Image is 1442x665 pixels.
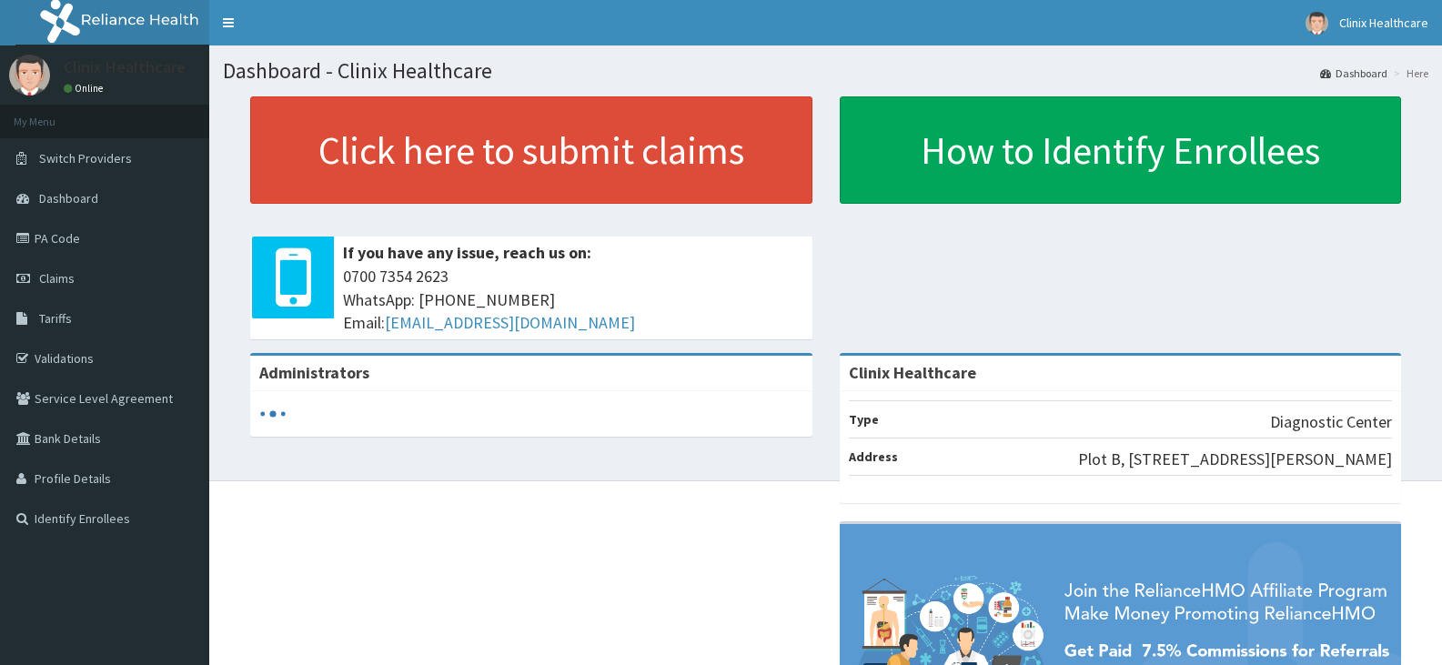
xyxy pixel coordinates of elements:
a: Online [64,82,107,95]
b: Administrators [259,362,369,383]
img: User Image [9,55,50,96]
a: [EMAIL_ADDRESS][DOMAIN_NAME] [385,312,635,333]
a: Dashboard [1320,65,1387,81]
img: User Image [1306,12,1328,35]
h1: Dashboard - Clinix Healthcare [223,59,1428,83]
b: Type [849,411,879,428]
b: If you have any issue, reach us on: [343,242,591,263]
p: Clinix Healthcare [64,59,186,76]
span: Tariffs [39,310,72,327]
svg: audio-loading [259,400,287,428]
a: How to Identify Enrollees [840,96,1402,204]
p: Plot B, [STREET_ADDRESS][PERSON_NAME] [1078,448,1392,471]
span: Switch Providers [39,150,132,166]
a: Click here to submit claims [250,96,812,204]
li: Here [1389,65,1428,81]
strong: Clinix Healthcare [849,362,976,383]
b: Address [849,448,898,465]
p: Diagnostic Center [1270,410,1392,434]
span: 0700 7354 2623 WhatsApp: [PHONE_NUMBER] Email: [343,265,803,335]
span: Clinix Healthcare [1339,15,1428,31]
span: Claims [39,270,75,287]
span: Dashboard [39,190,98,207]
